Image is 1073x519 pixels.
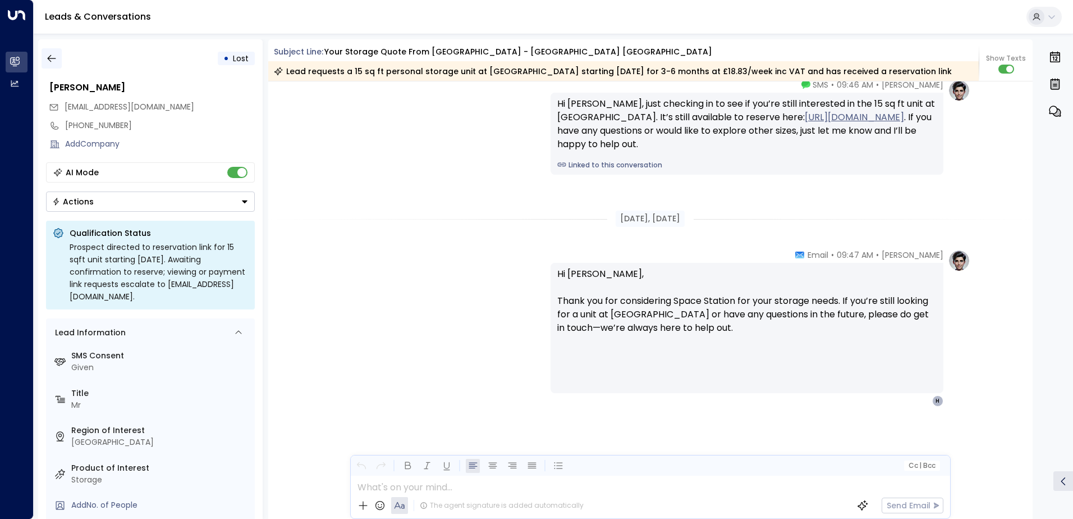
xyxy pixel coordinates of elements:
[805,111,904,124] a: [URL][DOMAIN_NAME]
[71,462,250,474] label: Product of Interest
[49,81,255,94] div: [PERSON_NAME]
[71,388,250,399] label: Title
[904,461,939,471] button: Cc|Bcc
[831,249,834,261] span: •
[374,459,388,473] button: Redo
[557,267,937,348] p: Hi [PERSON_NAME], Thank you for considering Space Station for your storage needs. If you’re still...
[813,79,828,90] span: SMS
[948,79,970,102] img: profile-logo.png
[46,192,255,212] div: Button group with a nested menu
[52,197,94,207] div: Actions
[882,249,943,261] span: [PERSON_NAME]
[420,500,584,511] div: The agent signature is added automatically
[274,46,323,57] span: Subject Line:
[70,241,248,303] div: Prospect directed to reservation link for 15 sqft unit starting [DATE]. Awaiting confirmation to ...
[274,66,952,77] div: Lead requests a 15 sq ft personal storage unit at [GEOGRAPHIC_DATA] starting [DATE] for 3-6 month...
[71,425,250,436] label: Region of Interest
[233,53,249,64] span: Lost
[808,249,828,261] span: Email
[831,79,834,90] span: •
[876,249,879,261] span: •
[837,249,873,261] span: 09:47 AM
[908,462,935,470] span: Cc Bcc
[71,350,250,362] label: SMS Consent
[882,79,943,90] span: [PERSON_NAME]
[71,399,250,411] div: Mr
[919,462,921,470] span: |
[324,46,712,58] div: Your storage quote from [GEOGRAPHIC_DATA] - [GEOGRAPHIC_DATA] [GEOGRAPHIC_DATA]
[71,499,250,511] div: AddNo. of People
[616,211,685,227] div: [DATE], [DATE]
[51,327,126,339] div: Lead Information
[70,227,248,239] p: Qualification Status
[557,160,937,170] a: Linked to this conversation
[948,249,970,272] img: profile-logo.png
[876,79,879,90] span: •
[71,362,250,374] div: Given
[354,459,368,473] button: Undo
[65,120,255,131] div: [PHONE_NUMBER]
[65,101,194,112] span: [EMAIL_ADDRESS][DOMAIN_NAME]
[71,474,250,486] div: Storage
[66,167,99,178] div: AI Mode
[986,53,1026,63] span: Show Texts
[223,48,229,69] div: •
[46,192,255,212] button: Actions
[932,395,943,407] div: H
[65,138,255,150] div: AddCompany
[557,97,937,151] div: Hi [PERSON_NAME], just checking in to see if you’re still interested in the 15 sq ft unit at [GEO...
[65,101,194,113] span: hassanmoes@gmail.com
[837,79,873,90] span: 09:46 AM
[71,436,250,448] div: [GEOGRAPHIC_DATA]
[45,10,151,23] a: Leads & Conversations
